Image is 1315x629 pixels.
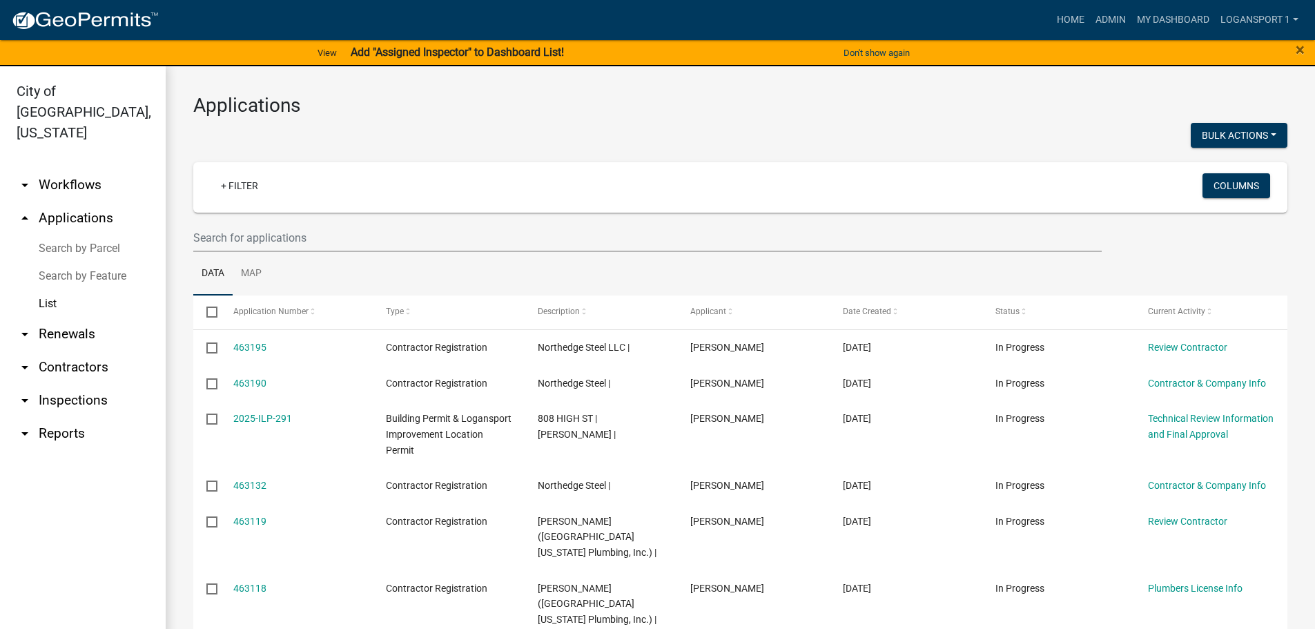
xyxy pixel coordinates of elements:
h3: Applications [193,94,1287,117]
span: Justin Dorsey [690,583,764,594]
a: View [312,41,342,64]
datatable-header-cell: Type [372,296,525,329]
a: 463119 [233,516,266,527]
span: In Progress [995,516,1044,527]
a: Logansport 1 [1215,7,1304,33]
a: Contractor & Company Info [1148,378,1266,389]
span: Contractor Registration [386,516,487,527]
a: 2025-ILP-291 [233,413,292,424]
span: Northedge Steel | [538,378,610,389]
a: 463190 [233,378,266,389]
span: Contractor Registration [386,378,487,389]
span: In Progress [995,480,1044,491]
span: Mitchell Cooper [690,342,764,353]
span: 08/13/2025 [843,413,871,424]
span: Justin Dorsey Plumbing (West Central Indiana Plumbing, Inc.) | [538,583,656,626]
span: Description [538,307,580,316]
span: 808 HIGH ST | Wright, Charles W | [538,413,616,440]
i: arrow_drop_down [17,425,33,442]
a: Plumbers License Info [1148,583,1243,594]
span: In Progress [995,413,1044,424]
a: My Dashboard [1131,7,1215,33]
a: Technical Review Information and Final Approval [1148,413,1274,440]
span: Status [995,307,1020,316]
datatable-header-cell: Description [525,296,677,329]
a: + Filter [210,173,269,198]
span: Northedge Steel LLC | [538,342,630,353]
span: Contractor Registration [386,480,487,491]
a: 463195 [233,342,266,353]
span: 08/13/2025 [843,480,871,491]
span: Mitchell Cooper [690,480,764,491]
span: Type [386,307,404,316]
datatable-header-cell: Status [982,296,1135,329]
span: Northedge Steel | [538,480,610,491]
i: arrow_drop_down [17,359,33,376]
strong: Add "Assigned Inspector" to Dashboard List! [351,46,564,59]
datatable-header-cell: Date Created [830,296,982,329]
button: Don't show again [838,41,915,64]
span: Contractor Registration [386,342,487,353]
i: arrow_drop_up [17,210,33,226]
datatable-header-cell: Select [193,296,220,329]
a: 463132 [233,480,266,491]
i: arrow_drop_down [17,392,33,409]
span: In Progress [995,583,1044,594]
a: Admin [1090,7,1131,33]
span: Justin Dorsey [690,516,764,527]
a: Contractor & Company Info [1148,480,1266,491]
datatable-header-cell: Application Number [220,296,372,329]
button: Bulk Actions [1191,123,1287,148]
span: Date Created [843,307,891,316]
span: In Progress [995,378,1044,389]
span: Building Permit & Logansport Improvement Location Permit [386,413,512,456]
datatable-header-cell: Current Activity [1135,296,1287,329]
a: Map [233,252,270,296]
span: × [1296,40,1305,59]
span: Justin Dorsey Plumbing (West Central Indiana Plumbing, Inc.) | [538,516,656,559]
span: Current Activity [1148,307,1205,316]
span: 08/13/2025 [843,378,871,389]
span: Contractor Registration [386,583,487,594]
a: Data [193,252,233,296]
i: arrow_drop_down [17,326,33,342]
i: arrow_drop_down [17,177,33,193]
a: Home [1051,7,1090,33]
span: 08/13/2025 [843,342,871,353]
datatable-header-cell: Applicant [677,296,830,329]
span: Mitchell Cooper [690,378,764,389]
input: Search for applications [193,224,1102,252]
span: In Progress [995,342,1044,353]
a: Review Contractor [1148,516,1227,527]
span: Application Number [233,307,309,316]
a: 463118 [233,583,266,594]
span: Applicant [690,307,726,316]
span: 08/13/2025 [843,516,871,527]
button: Columns [1202,173,1270,198]
span: Charles Wright [690,413,764,424]
button: Close [1296,41,1305,58]
span: 08/13/2025 [843,583,871,594]
a: Review Contractor [1148,342,1227,353]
